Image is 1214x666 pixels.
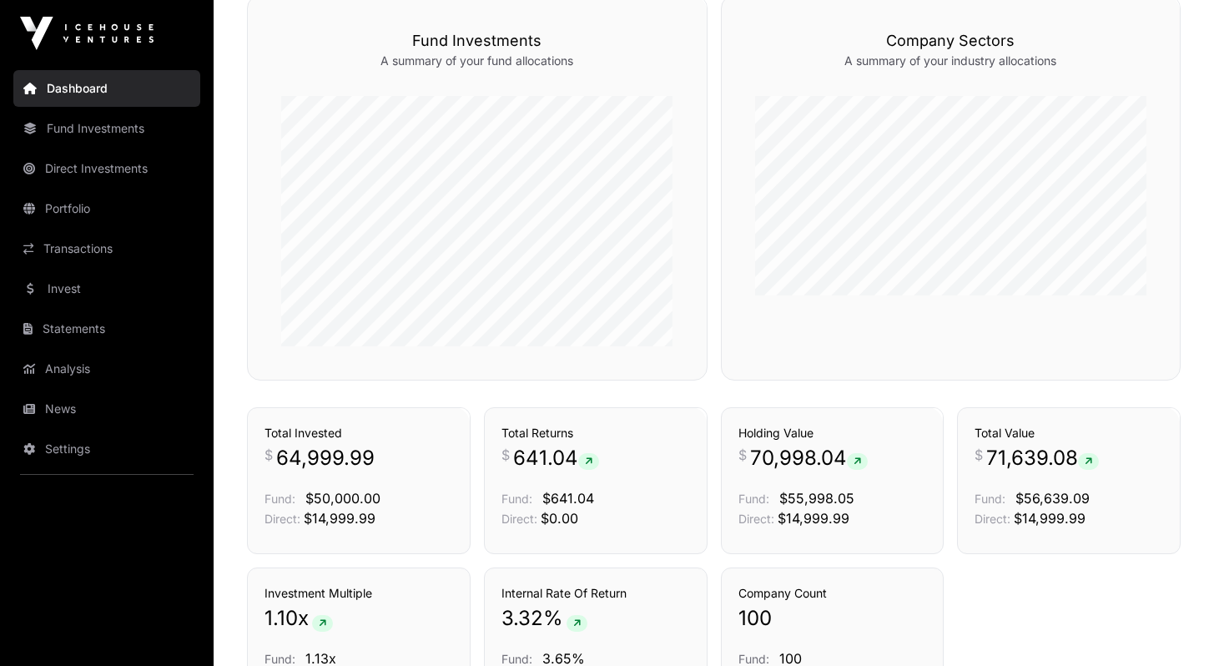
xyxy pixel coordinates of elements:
[264,425,453,441] h3: Total Invested
[13,351,200,387] a: Analysis
[975,512,1010,526] span: Direct:
[305,490,380,507] span: $50,000.00
[738,585,927,602] h3: Company Count
[738,605,772,632] span: 100
[1015,490,1090,507] span: $56,639.09
[975,425,1163,441] h3: Total Value
[1014,510,1086,527] span: $14,999.99
[738,425,927,441] h3: Holding Value
[501,425,690,441] h3: Total Returns
[264,605,298,632] span: 1.10
[13,110,200,147] a: Fund Investments
[13,270,200,307] a: Invest
[542,490,594,507] span: $641.04
[543,605,563,632] span: %
[986,445,1099,472] span: 71,639.08
[738,492,769,506] span: Fund:
[755,53,1147,69] p: A summary of your industry allocations
[264,445,273,465] span: $
[501,652,532,666] span: Fund:
[501,605,543,632] span: 3.32
[738,652,769,666] span: Fund:
[541,510,578,527] span: $0.00
[738,512,774,526] span: Direct:
[13,230,200,267] a: Transactions
[264,492,295,506] span: Fund:
[264,652,295,666] span: Fund:
[264,585,453,602] h3: Investment Multiple
[755,29,1147,53] h3: Company Sectors
[20,17,154,50] img: Icehouse Ventures Logo
[501,492,532,506] span: Fund:
[13,431,200,467] a: Settings
[281,29,673,53] h3: Fund Investments
[501,445,510,465] span: $
[779,490,854,507] span: $55,998.05
[501,512,537,526] span: Direct:
[501,585,690,602] h3: Internal Rate Of Return
[975,445,983,465] span: $
[13,150,200,187] a: Direct Investments
[281,53,673,69] p: A summary of your fund allocations
[13,70,200,107] a: Dashboard
[738,445,747,465] span: $
[264,512,300,526] span: Direct:
[298,605,309,632] span: x
[513,445,599,472] span: 641.04
[13,391,200,427] a: News
[304,510,375,527] span: $14,999.99
[276,445,375,472] span: 64,999.99
[13,310,200,347] a: Statements
[13,190,200,227] a: Portfolio
[778,510,849,527] span: $14,999.99
[975,492,1005,506] span: Fund:
[1131,586,1214,666] iframe: Chat Widget
[750,445,868,472] span: 70,998.04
